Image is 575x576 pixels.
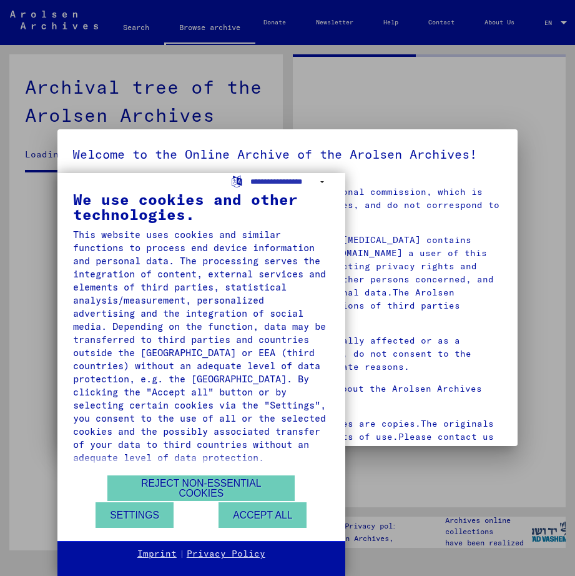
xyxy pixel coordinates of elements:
a: Privacy Policy [187,548,265,560]
button: Reject non-essential cookies [107,475,295,501]
button: Settings [96,502,174,528]
div: This website uses cookies and similar functions to process end device information and personal da... [73,228,330,464]
div: We use cookies and other technologies. [73,192,330,222]
a: Imprint [137,548,177,560]
button: Accept all [219,502,307,528]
